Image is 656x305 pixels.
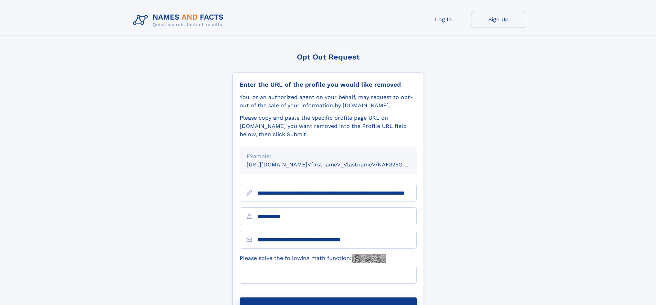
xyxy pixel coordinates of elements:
[240,93,417,110] div: You, or an authorized agent on your behalf, may request to opt-out of the sale of your informatio...
[416,11,471,28] a: Log In
[130,11,229,30] img: Logo Names and Facts
[240,254,386,263] label: Please solve the following math function:
[232,53,424,61] div: Opt Out Request
[247,161,430,168] small: [URL][DOMAIN_NAME]<firstname>_<lastname>/NAF325G-xxxxxxxx
[240,114,417,139] div: Please copy and paste the specific profile page URL on [DOMAIN_NAME] you want removed into the Pr...
[247,152,410,161] div: Example:
[240,81,417,88] div: Enter the URL of the profile you would like removed
[471,11,526,28] a: Sign Up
